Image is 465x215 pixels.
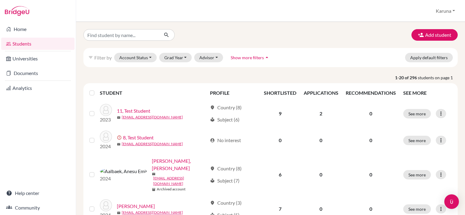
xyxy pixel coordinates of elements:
img: Acraman, Caroline [100,199,112,211]
a: [EMAIL_ADDRESS][DOMAIN_NAME] [122,141,183,147]
a: Universities [1,53,75,65]
b: Archived account [157,186,186,192]
div: Country (8) [210,165,242,172]
div: Open Intercom Messenger [444,194,459,209]
span: account_circle [210,138,215,143]
div: No interest [210,137,241,144]
a: 11, Test Student [117,107,150,114]
span: mail [152,172,156,176]
td: 0 [260,127,300,154]
p: 2024 [100,143,112,150]
button: See more [403,204,431,214]
th: APPLICATIONS [300,86,342,100]
a: Documents [1,67,75,79]
span: location_on [210,105,215,110]
th: PROFILE [206,86,260,100]
td: 2 [300,100,342,127]
th: RECOMMENDATIONS [342,86,400,100]
button: Account Status [114,53,157,62]
button: See more [403,109,431,118]
span: mail [117,116,121,119]
span: location_on [210,166,215,171]
button: Apply default filters [405,53,453,62]
strong: 1-20 of 296 [395,74,418,81]
button: Karuna [433,5,458,17]
a: Students [1,38,75,50]
span: mail [117,211,121,215]
p: 0 [346,171,396,178]
span: location_on [210,200,215,205]
span: error_outline [117,135,123,140]
a: [EMAIL_ADDRESS][DOMAIN_NAME] [122,114,183,120]
th: STUDENT [100,86,206,100]
p: 2023 [100,116,112,123]
th: SEE MORE [400,86,455,100]
p: 0 [346,205,396,213]
button: See more [403,136,431,145]
td: 6 [260,154,300,196]
a: [PERSON_NAME], [PERSON_NAME] [152,157,207,172]
img: Bridge-U [5,6,29,16]
img: 11, Test Student [100,104,112,116]
a: [PERSON_NAME] [117,203,155,210]
img: 8, Test Student [100,131,112,143]
button: Advisor [194,53,223,62]
img: Aalbaek, Anesu Emil [100,168,147,175]
th: SHORTLISTED [260,86,300,100]
a: [EMAIL_ADDRESS][DOMAIN_NAME] [153,176,207,186]
button: Show more filtersarrow_drop_up [226,53,275,62]
span: mail [117,142,121,146]
p: 0 [346,137,396,144]
span: inventory_2 [152,188,156,191]
a: Community [1,202,75,214]
td: 0 [300,127,342,154]
span: Filter by [94,55,112,60]
button: Add student [411,29,458,41]
div: Subject (6) [210,116,239,123]
input: Find student by name... [83,29,159,41]
a: Help center [1,187,75,199]
span: local_library [210,117,215,122]
div: Country (3) [210,199,242,206]
button: Grad Year [159,53,192,62]
div: Country (8) [210,104,242,111]
span: local_library [210,178,215,183]
button: See more [403,170,431,179]
p: 2024 [100,175,147,182]
i: arrow_drop_up [264,54,270,60]
td: 9 [260,100,300,127]
a: Home [1,23,75,35]
i: filter_list [88,55,93,60]
div: Subject (7) [210,177,239,184]
td: 0 [300,154,342,196]
a: Analytics [1,82,75,94]
span: students on page 1 [418,74,458,81]
span: Show more filters [231,55,264,60]
p: 0 [346,110,396,117]
a: 8, Test Student [123,134,154,141]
